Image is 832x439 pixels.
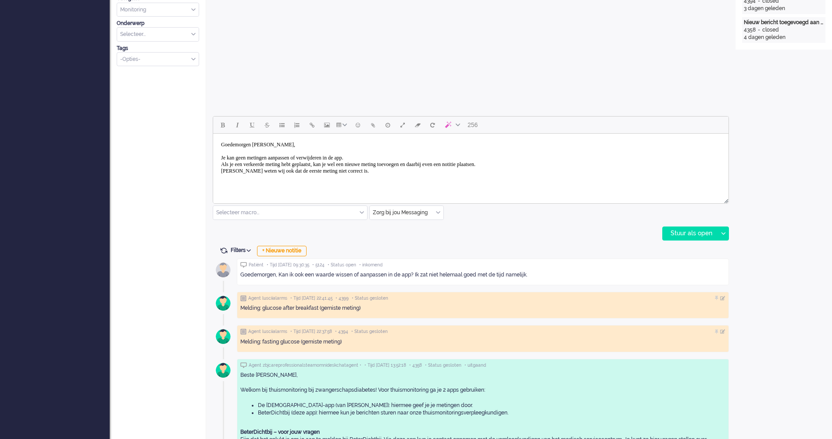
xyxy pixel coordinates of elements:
[409,362,422,368] span: • 4358
[240,429,320,435] strong: BeterDichtbij – voor jouw vragen
[756,26,762,34] div: -
[290,329,332,335] span: • Tijd [DATE] 22:37:58
[352,295,388,301] span: • Status gesloten
[336,295,349,301] span: • 4399
[240,329,246,335] img: ic_note_grey.svg
[117,45,199,52] div: Tags
[425,362,461,368] span: • Status gesloten
[744,5,824,12] div: 3 dagen geleden
[249,362,361,368] span: Agent zbjcareprofessionalsteamomnideskchatagent •
[762,26,779,34] div: closed
[212,326,234,347] img: avatar
[240,262,247,268] img: ic_chat_grey.svg
[212,292,234,314] img: avatar
[464,117,482,132] button: 256
[440,117,464,132] button: AI
[663,227,718,240] div: Stuur als open
[117,52,199,67] div: Select Tags
[425,117,440,132] button: Reset content
[215,117,230,132] button: Bold
[290,295,332,301] span: • Tijd [DATE] 22:41:45
[212,259,234,281] img: avatar
[359,262,382,268] span: • inkomend
[267,262,309,268] span: • Tijd [DATE] 09:30:35
[212,359,234,381] img: avatar
[240,271,725,279] div: Goedemorgen, Kan ik ook een waarde wissen of aanpassen in de app? Ik zat niet helemaal goed met d...
[380,117,395,132] button: Delay message
[240,362,247,368] img: ic_chat_grey.svg
[245,117,260,132] button: Underline
[230,117,245,132] button: Italic
[744,34,824,41] div: 4 dagen geleden
[319,117,334,132] button: Insert/edit image
[721,195,728,203] div: Resize
[248,329,287,335] span: Agent lusciialarms
[351,329,388,335] span: • Status gesloten
[248,295,287,301] span: Agent lusciialarms
[334,117,350,132] button: Table
[468,121,478,128] span: 256
[744,26,756,34] div: 4358
[258,409,725,417] li: BeterDichtbij (deze app): hiermee kun je berichten sturen naar onze thuismonitoringsverpleegkundi...
[240,338,725,346] div: Melding: fasting glucose (gemiste meting)
[304,117,319,132] button: Insert/edit link
[240,295,246,301] img: ic_note_grey.svg
[395,117,410,132] button: Fullscreen
[260,117,275,132] button: Strikethrough
[257,246,307,256] div: + Nieuwe notitie
[258,402,725,409] li: De [DEMOGRAPHIC_DATA]-app (van [PERSON_NAME]): hiermee geef je je metingen door.
[364,362,406,368] span: • Tijd [DATE] 13:52:18
[117,20,199,27] div: Onderwerp
[312,262,325,268] span: • 5124
[365,117,380,132] button: Add attachment
[335,329,348,335] span: • 4394
[410,117,425,132] button: Clear formatting
[213,134,728,195] iframe: Rich Text Area
[240,304,725,312] div: Melding: glucose after breakfast (gemiste meting)
[328,262,356,268] span: • Status open
[249,262,264,268] span: Patiënt
[464,362,486,368] span: • uitgaand
[350,117,365,132] button: Emoticons
[231,247,254,253] span: Filters
[289,117,304,132] button: Numbered list
[275,117,289,132] button: Bullet list
[744,19,824,26] div: Nieuw bericht toegevoegd aan gesprek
